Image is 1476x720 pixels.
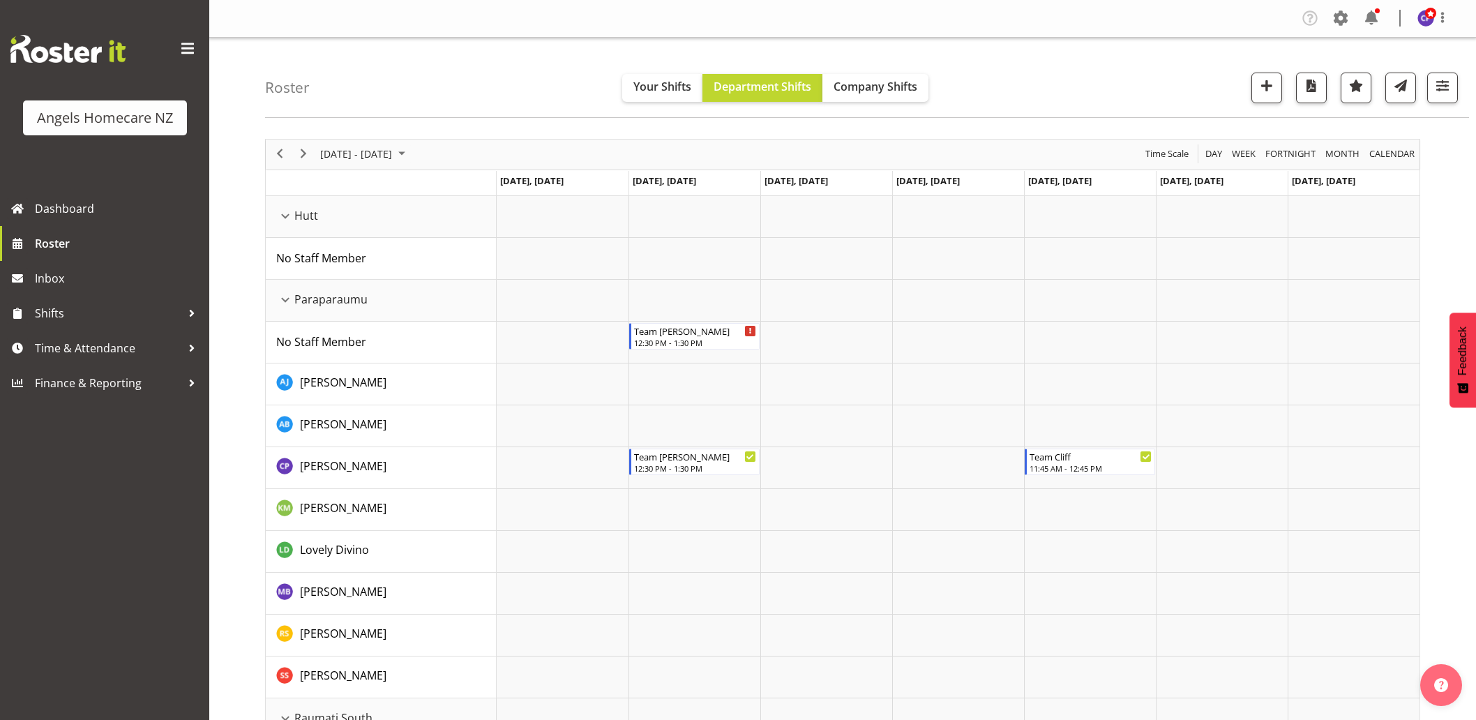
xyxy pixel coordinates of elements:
a: No Staff Member [276,333,366,350]
a: [PERSON_NAME] [300,500,386,516]
div: Team [PERSON_NAME] [634,324,756,338]
button: Timeline Week [1230,145,1258,163]
span: [DATE], [DATE] [1160,174,1223,187]
span: calendar [1368,145,1416,163]
span: Department Shifts [714,79,811,94]
span: No Staff Member [276,334,366,350]
span: Company Shifts [834,79,917,94]
div: 12:30 PM - 1:30 PM [634,337,756,348]
td: Connie Paul resource [266,447,497,489]
td: Shareen Smyth resource [266,657,497,698]
button: Time Scale [1143,145,1191,163]
span: Lovely Divino [300,542,369,557]
span: Month [1324,145,1361,163]
a: No Staff Member [276,250,366,267]
span: Finance & Reporting [35,373,181,393]
span: Time & Attendance [35,338,181,359]
span: [PERSON_NAME] [300,584,386,599]
span: Inbox [35,268,202,289]
span: Paraparaumu [294,291,368,308]
a: [PERSON_NAME] [300,625,386,642]
td: Amanda Jane Lavington resource [266,363,497,405]
button: Add a new shift [1251,73,1282,103]
button: Send a list of all shifts for the selected filtered period to all rostered employees. [1385,73,1416,103]
button: Month [1367,145,1417,163]
button: Next [294,145,313,163]
button: Filter Shifts [1427,73,1458,103]
span: Feedback [1456,327,1469,375]
div: Connie Paul"s event - Team Cliff Begin From Friday, October 10, 2025 at 11:45:00 AM GMT+13:00 End... [1025,449,1155,475]
span: [DATE], [DATE] [896,174,960,187]
button: Previous [271,145,289,163]
td: Lovely Divino resource [266,531,497,573]
button: Company Shifts [822,74,928,102]
span: [PERSON_NAME] [300,375,386,390]
span: Your Shifts [633,79,691,94]
div: October 06 - 12, 2025 [315,140,414,169]
div: Team [PERSON_NAME] [634,449,756,463]
img: help-xxl-2.png [1434,678,1448,692]
button: Highlight an important date within the roster. [1341,73,1371,103]
td: Rachel Share resource [266,615,497,657]
a: [PERSON_NAME] [300,667,386,684]
button: Feedback - Show survey [1449,313,1476,407]
div: 11:45 AM - 12:45 PM [1030,463,1152,474]
span: [DATE] - [DATE] [319,145,393,163]
td: Analin Basco resource [266,405,497,447]
td: Michelle Bassett resource [266,573,497,615]
span: [PERSON_NAME] [300,500,386,516]
button: Fortnight [1263,145,1318,163]
a: [PERSON_NAME] [300,416,386,433]
span: Time Scale [1144,145,1190,163]
span: [DATE], [DATE] [500,174,564,187]
span: Fortnight [1264,145,1317,163]
img: Rosterit website logo [10,35,126,63]
td: Kenneth Merana resource [266,489,497,531]
h4: Roster [265,80,310,96]
div: 12:30 PM - 1:30 PM [634,463,756,474]
span: [DATE], [DATE] [633,174,696,187]
span: Shifts [35,303,181,324]
td: Paraparaumu resource [266,280,497,322]
td: Hutt resource [266,196,497,238]
span: [DATE], [DATE] [1028,174,1092,187]
button: Download a PDF of the roster according to the set date range. [1296,73,1327,103]
td: No Staff Member resource [266,322,497,363]
button: Timeline Month [1323,145,1362,163]
a: [PERSON_NAME] [300,583,386,600]
div: Team Cliff [1030,449,1152,463]
div: Angels Homecare NZ [37,107,173,128]
td: No Staff Member resource [266,238,497,280]
button: Timeline Day [1203,145,1225,163]
button: Your Shifts [622,74,702,102]
div: Connie Paul"s event - Team Merle Begin From Tuesday, October 7, 2025 at 12:30:00 PM GMT+13:00 End... [629,449,760,475]
img: connie-paul11936.jpg [1417,10,1434,27]
span: [DATE], [DATE] [765,174,828,187]
div: No Staff Member"s event - Team Merle Begin From Tuesday, October 7, 2025 at 12:30:00 PM GMT+13:00... [629,323,760,350]
a: [PERSON_NAME] [300,458,386,474]
span: Week [1230,145,1257,163]
span: Roster [35,233,202,254]
span: Day [1204,145,1223,163]
a: Lovely Divino [300,541,369,558]
span: [DATE], [DATE] [1292,174,1355,187]
button: October 2025 [318,145,412,163]
a: [PERSON_NAME] [300,374,386,391]
span: [PERSON_NAME] [300,626,386,641]
span: Dashboard [35,198,202,219]
span: [PERSON_NAME] [300,668,386,683]
div: previous period [268,140,292,169]
span: Hutt [294,207,318,224]
div: next period [292,140,315,169]
button: Department Shifts [702,74,822,102]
